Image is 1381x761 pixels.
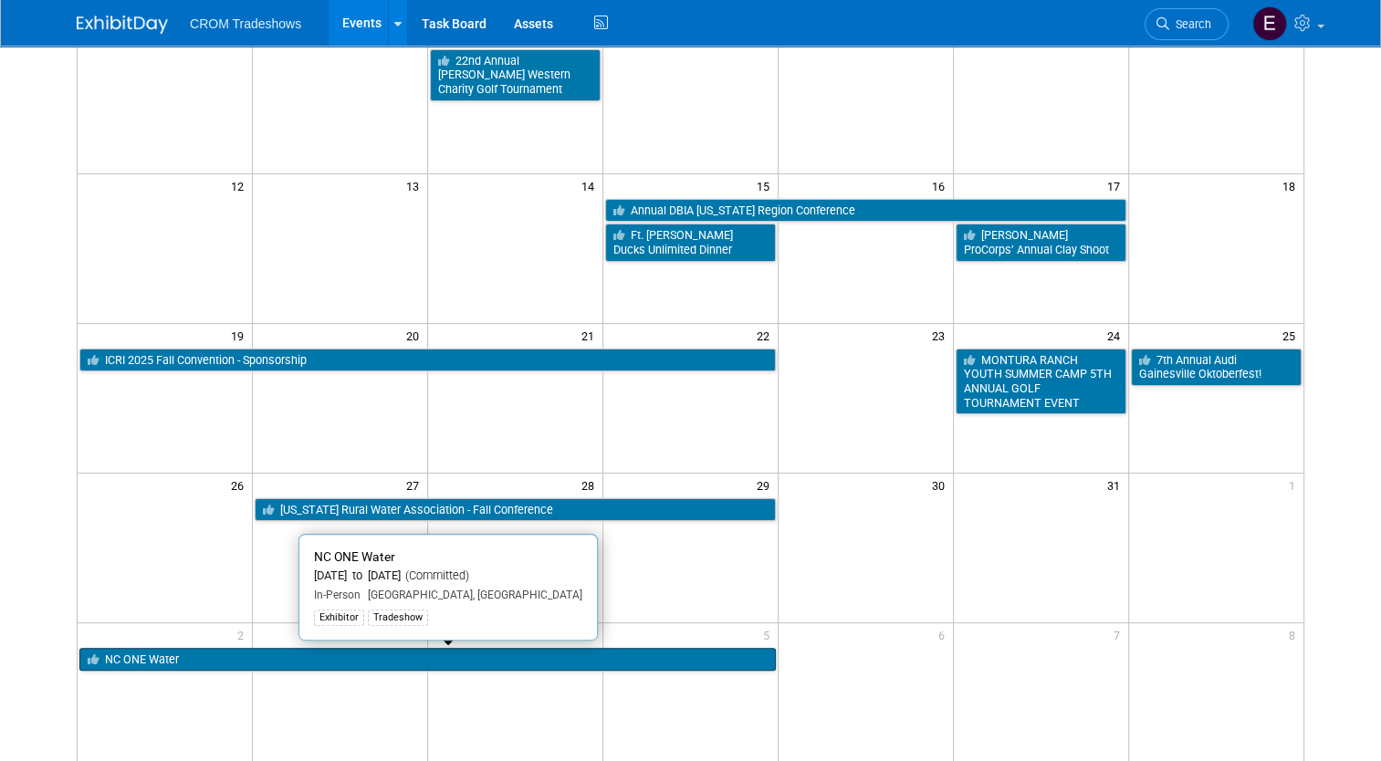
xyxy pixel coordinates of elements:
span: CROM Tradeshows [190,16,301,31]
span: 18 [1281,174,1303,197]
span: 26 [229,474,252,496]
a: 7th Annual Audi Gainesville Oktoberfest! [1131,349,1302,386]
a: MONTURA RANCH YOUTH SUMMER CAMP 5TH ANNUAL GOLF TOURNAMENT EVENT [956,349,1126,415]
a: [US_STATE] Rural Water Association - Fall Conference [255,498,776,522]
span: 16 [930,174,953,197]
span: NC ONE Water [314,549,395,564]
span: 24 [1105,324,1128,347]
span: 8 [1287,623,1303,646]
span: 20 [404,324,427,347]
img: ExhibitDay [77,16,168,34]
span: 21 [580,324,602,347]
a: NC ONE Water [79,648,776,672]
span: 15 [755,174,778,197]
span: 12 [229,174,252,197]
a: Search [1145,8,1229,40]
span: Search [1169,17,1211,31]
span: [GEOGRAPHIC_DATA], [GEOGRAPHIC_DATA] [361,589,582,601]
div: [DATE] to [DATE] [314,568,582,584]
span: 29 [755,474,778,496]
a: ICRI 2025 Fall Convention - Sponsorship [79,349,776,372]
span: (Committed) [401,568,469,582]
a: [PERSON_NAME] ProCorps’ Annual Clay Shoot [956,224,1126,261]
img: Emily Williams [1252,6,1287,41]
span: 13 [404,174,427,197]
span: 30 [930,474,953,496]
span: 6 [936,623,953,646]
span: 5 [761,623,778,646]
div: Exhibitor [314,610,364,626]
span: In-Person [314,589,361,601]
span: 25 [1281,324,1303,347]
span: 23 [930,324,953,347]
span: 31 [1105,474,1128,496]
span: 2 [235,623,252,646]
span: 1 [1287,474,1303,496]
span: 14 [580,174,602,197]
span: 28 [580,474,602,496]
span: 17 [1105,174,1128,197]
span: 27 [404,474,427,496]
span: 7 [1112,623,1128,646]
a: 22nd Annual [PERSON_NAME] Western Charity Golf Tournament [430,49,601,101]
span: 19 [229,324,252,347]
div: Tradeshow [368,610,428,626]
a: Annual DBIA [US_STATE] Region Conference [605,199,1126,223]
a: Ft. [PERSON_NAME] Ducks Unlimited Dinner [605,224,776,261]
span: 22 [755,324,778,347]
